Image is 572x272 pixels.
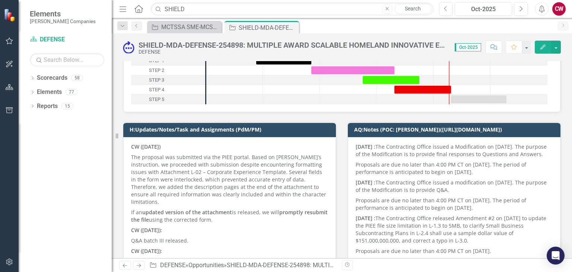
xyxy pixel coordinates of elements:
div: 58 [71,75,83,81]
strong: CW ([DATE]) [131,143,161,150]
p: The Contracting Office released Amendment #2 on [DATE] to update the PIEE file size limitation in... [356,213,553,246]
p: Proposals are due no later than 4:00 PM CT on [DATE]. [356,246,553,256]
p: The Contracting Office issued a Modification on [DATE]. The purpose of the Modification is to pro... [356,143,553,159]
p: The period of performance is anticipated to begin on [DATE]. [356,256,553,267]
div: Task: Start date: 2025-07-27 End date: 2025-09-10 [131,66,205,75]
div: STEP 4 [149,85,164,95]
a: Elements [37,88,62,97]
div: STEP 1 [131,56,205,66]
strong: Tentative Red Team Date: [DATE] [131,258,214,265]
div: STEP 2 [131,66,205,75]
p: Q&A batch III released. [131,235,328,246]
div: 15 [61,103,73,109]
div: Task: Start date: 2025-10-10 End date: 2025-11-09 [451,95,506,103]
button: CW [552,2,566,16]
input: Search Below... [30,53,104,66]
a: Opportunities [188,262,224,269]
a: Reports [37,102,58,111]
div: Task: Start date: 2025-07-27 End date: 2025-09-10 [311,66,394,74]
input: Search ClearPoint... [151,3,433,16]
strong: updated version of the attachment [142,209,232,216]
div: » » [149,261,336,270]
span: Elements [30,9,96,18]
img: ClearPoint Strategy [4,8,17,21]
p: The proposal was submitted via the PIEE portal. Based on [PERSON_NAME]’s instruction, we proceede... [131,152,328,207]
div: STEP 1 [149,56,164,66]
div: Task: Start date: 2025-09-10 End date: 2025-10-10 [394,86,451,94]
div: Oct-2025 [457,5,509,14]
strong: [DATE] : [356,143,375,150]
div: Open Intercom Messenger [547,247,565,265]
div: STEP 3 [149,75,164,85]
a: Search [394,4,432,14]
p: Proposals are due no later than 4:00 PM CT on [DATE]. The period of performance is anticipated to... [356,195,553,213]
div: STEP 5 [131,95,205,104]
div: Task: Start date: 2025-10-10 End date: 2025-11-09 [131,95,205,104]
h3: AQ:Notes (POC: [PERSON_NAME])([URL][DOMAIN_NAME]) [354,127,557,132]
strong: [DATE] : [356,215,375,222]
div: STEP 4 [131,85,205,95]
div: Task: Start date: 2025-09-10 End date: 2025-10-10 [131,85,205,95]
div: STEP 3 [131,75,205,85]
img: Submitted [123,41,135,53]
p: If an is released, we will using the corrected form. [131,207,328,225]
div: Task: Start date: 2025-08-24 End date: 2025-09-23 [363,76,419,84]
a: DEFENSE [30,35,104,44]
strong: [DATE] : [356,179,375,186]
a: Scorecards [37,74,67,82]
a: MCTSSA SME-MCSC-241078: (MARINE CORPS TACTICAL SYSTEMS SUPPORT ACTIVITY SUBJECT MATTER EXPERTS) [149,22,220,32]
strong: promptly resubmit the file [131,209,328,223]
h3: H:Updates/Notes/Task and Assignments (PdM/PM) [130,127,332,132]
a: DEFENSE [160,262,185,269]
div: STEP 2 [149,66,164,75]
p: Proposals are due no later than 4:00 PM CT on [DATE]. The period of performance is anticipated to... [356,159,553,177]
p: The Contracting Office issued a modification on [DATE]. The purpose of the Modification is to pro... [356,177,553,195]
strong: CW ([DATE]): [131,227,162,234]
div: 77 [66,89,77,95]
span: Oct-2025 [455,43,481,51]
div: SHIELD-MDA-DEFENSE-254898: MULTIPLE AWARD SCALABLE HOMELAND INNOVATIVE ENTERPRISE LAYERED DEFENSE... [239,23,297,32]
div: Task: Start date: 2025-08-24 End date: 2025-09-23 [131,75,205,85]
div: DEFENSE [139,49,447,55]
div: Task: Start date: 2025-06-27 End date: 2025-07-27 [131,56,205,66]
strong: CW ([DATE]): [131,247,162,254]
button: Oct-2025 [455,2,512,16]
div: MCTSSA SME-MCSC-241078: (MARINE CORPS TACTICAL SYSTEMS SUPPORT ACTIVITY SUBJECT MATTER EXPERTS) [161,22,220,32]
small: [PERSON_NAME] Companies [30,18,96,24]
div: STEP 5 [149,95,164,104]
div: SHIELD-MDA-DEFENSE-254898: MULTIPLE AWARD SCALABLE HOMELAND INNOVATIVE ENTERPRISE LAYERED DEFENSE... [139,41,447,49]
